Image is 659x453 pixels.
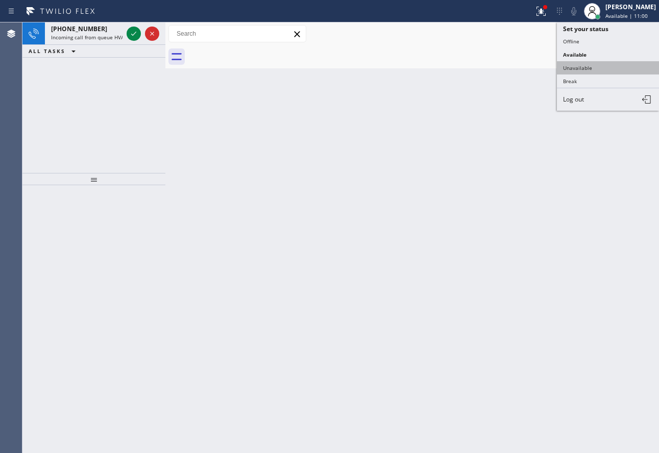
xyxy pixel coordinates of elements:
[51,24,107,33] span: [PHONE_NUMBER]
[145,27,159,41] button: Reject
[169,26,306,42] input: Search
[22,45,86,57] button: ALL TASKS
[567,4,581,18] button: Mute
[127,27,141,41] button: Accept
[605,12,648,19] span: Available | 11:00
[29,47,65,55] span: ALL TASKS
[51,34,127,41] span: Incoming call from queue HVAC
[605,3,656,11] div: [PERSON_NAME]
